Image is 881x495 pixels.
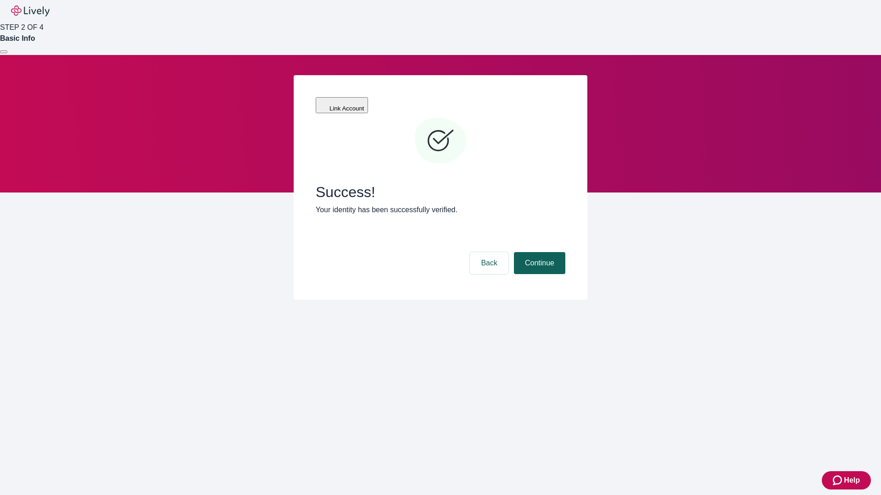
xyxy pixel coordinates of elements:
svg: Zendesk support icon [833,475,844,486]
span: Success! [316,183,565,201]
button: Zendesk support iconHelp [822,471,871,489]
button: Back [470,252,508,274]
p: Your identity has been successfully verified. [316,204,565,215]
span: Help [844,475,860,486]
img: Lively [11,5,50,16]
svg: Checkmark icon [413,114,468,169]
button: Link Account [316,97,368,113]
button: Continue [514,252,565,274]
